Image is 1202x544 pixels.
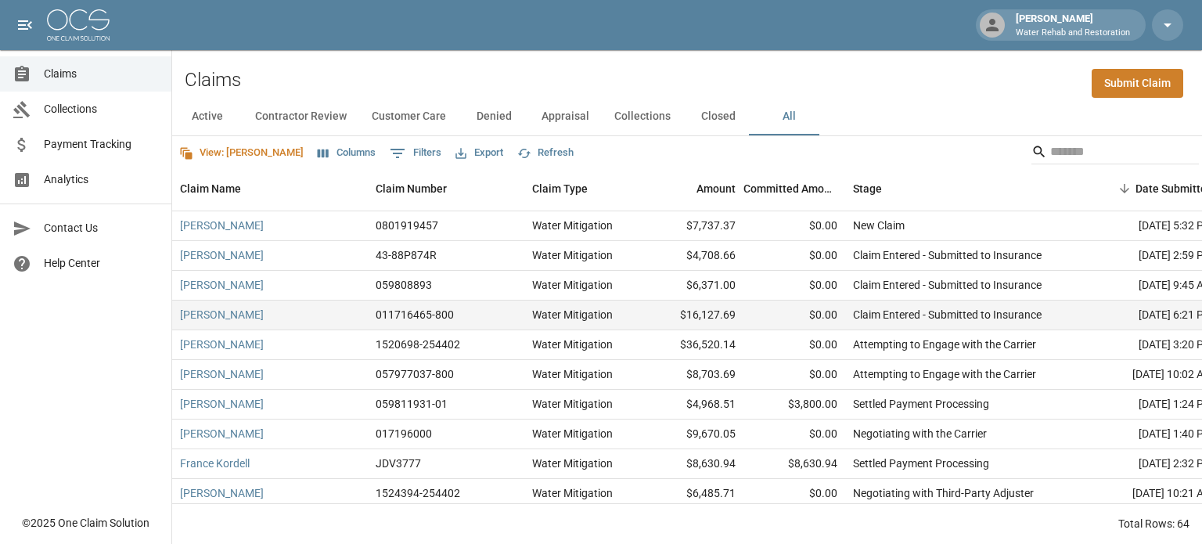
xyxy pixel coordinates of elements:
[853,396,989,412] div: Settled Payment Processing
[180,456,250,471] a: France Kordell
[642,211,743,241] div: $7,737.37
[359,98,459,135] button: Customer Care
[642,271,743,301] div: $6,371.00
[743,360,845,390] div: $0.00
[376,426,432,441] div: 017196000
[853,167,882,211] div: Stage
[180,247,264,263] a: [PERSON_NAME]
[44,101,159,117] span: Collections
[376,218,438,233] div: 0801919457
[44,255,159,272] span: Help Center
[376,366,454,382] div: 057977037-800
[44,220,159,236] span: Contact Us
[47,9,110,41] img: ocs-logo-white-transparent.png
[743,211,845,241] div: $0.00
[642,241,743,271] div: $4,708.66
[853,247,1042,263] div: Claim Entered - Submitted to Insurance
[853,337,1036,352] div: Attempting to Engage with the Carrier
[376,396,448,412] div: 059811931-01
[172,167,368,211] div: Claim Name
[743,167,837,211] div: Committed Amount
[452,141,507,165] button: Export
[376,307,454,322] div: 011716465-800
[180,277,264,293] a: [PERSON_NAME]
[243,98,359,135] button: Contractor Review
[845,167,1080,211] div: Stage
[376,277,432,293] div: 059808893
[376,247,437,263] div: 43-88P874R
[642,330,743,360] div: $36,520.14
[172,98,1202,135] div: dynamic tabs
[532,337,613,352] div: Water Mitigation
[22,515,149,531] div: © 2025 One Claim Solution
[532,167,588,211] div: Claim Type
[524,167,642,211] div: Claim Type
[172,98,243,135] button: Active
[459,98,529,135] button: Denied
[513,141,578,165] button: Refresh
[743,301,845,330] div: $0.00
[532,247,613,263] div: Water Mitigation
[1009,11,1136,39] div: [PERSON_NAME]
[642,360,743,390] div: $8,703.69
[532,366,613,382] div: Water Mitigation
[743,479,845,509] div: $0.00
[180,396,264,412] a: [PERSON_NAME]
[1031,139,1199,168] div: Search
[175,141,308,165] button: View: [PERSON_NAME]
[180,307,264,322] a: [PERSON_NAME]
[743,449,845,479] div: $8,630.94
[642,301,743,330] div: $16,127.69
[9,9,41,41] button: open drawer
[180,366,264,382] a: [PERSON_NAME]
[642,420,743,449] div: $9,670.05
[1016,27,1130,40] p: Water Rehab and Restoration
[180,337,264,352] a: [PERSON_NAME]
[376,485,460,501] div: 1524394-254402
[386,141,445,166] button: Show filters
[853,485,1034,501] div: Negotiating with Third-Party Adjuster
[368,167,524,211] div: Claim Number
[853,218,905,233] div: New Claim
[1118,516,1189,531] div: Total Rows: 64
[44,136,159,153] span: Payment Tracking
[743,390,845,420] div: $3,800.00
[180,167,241,211] div: Claim Name
[853,277,1042,293] div: Claim Entered - Submitted to Insurance
[743,241,845,271] div: $0.00
[743,330,845,360] div: $0.00
[743,420,845,449] div: $0.00
[532,426,613,441] div: Water Mitigation
[1092,69,1183,98] a: Submit Claim
[743,271,845,301] div: $0.00
[642,479,743,509] div: $6,485.71
[683,98,754,135] button: Closed
[642,449,743,479] div: $8,630.94
[532,277,613,293] div: Water Mitigation
[754,98,824,135] button: All
[743,167,845,211] div: Committed Amount
[532,218,613,233] div: Water Mitigation
[532,456,613,471] div: Water Mitigation
[376,337,460,352] div: 1520698-254402
[180,218,264,233] a: [PERSON_NAME]
[602,98,683,135] button: Collections
[853,307,1042,322] div: Claim Entered - Submitted to Insurance
[314,141,380,165] button: Select columns
[642,390,743,420] div: $4,968.51
[44,66,159,82] span: Claims
[642,167,743,211] div: Amount
[376,456,421,471] div: JDV3777
[180,426,264,441] a: [PERSON_NAME]
[529,98,602,135] button: Appraisal
[532,307,613,322] div: Water Mitigation
[853,426,987,441] div: Negotiating with the Carrier
[376,167,447,211] div: Claim Number
[180,485,264,501] a: [PERSON_NAME]
[532,485,613,501] div: Water Mitigation
[853,366,1036,382] div: Attempting to Engage with the Carrier
[696,167,736,211] div: Amount
[1114,178,1135,200] button: Sort
[185,69,241,92] h2: Claims
[853,456,989,471] div: Settled Payment Processing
